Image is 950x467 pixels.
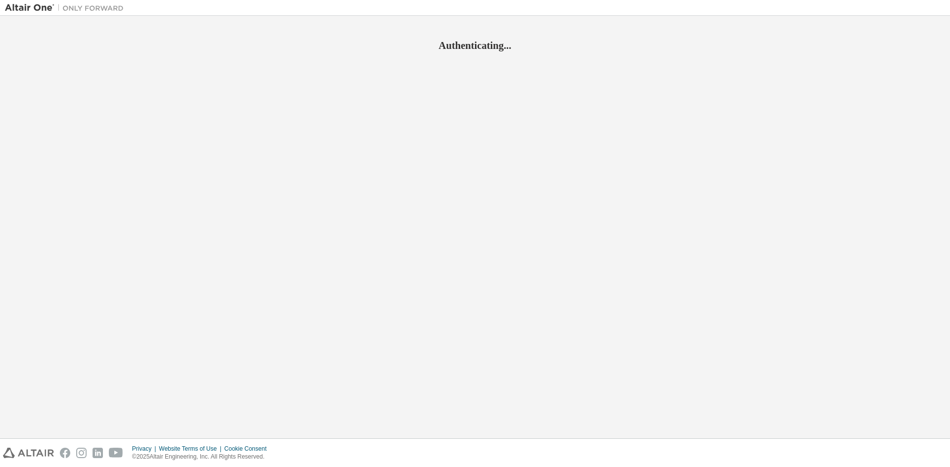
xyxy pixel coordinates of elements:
[5,39,945,52] h2: Authenticating...
[93,448,103,458] img: linkedin.svg
[76,448,87,458] img: instagram.svg
[3,448,54,458] img: altair_logo.svg
[132,453,273,461] p: © 2025 Altair Engineering, Inc. All Rights Reserved.
[60,448,70,458] img: facebook.svg
[224,445,272,453] div: Cookie Consent
[132,445,159,453] div: Privacy
[5,3,129,13] img: Altair One
[109,448,123,458] img: youtube.svg
[159,445,224,453] div: Website Terms of Use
